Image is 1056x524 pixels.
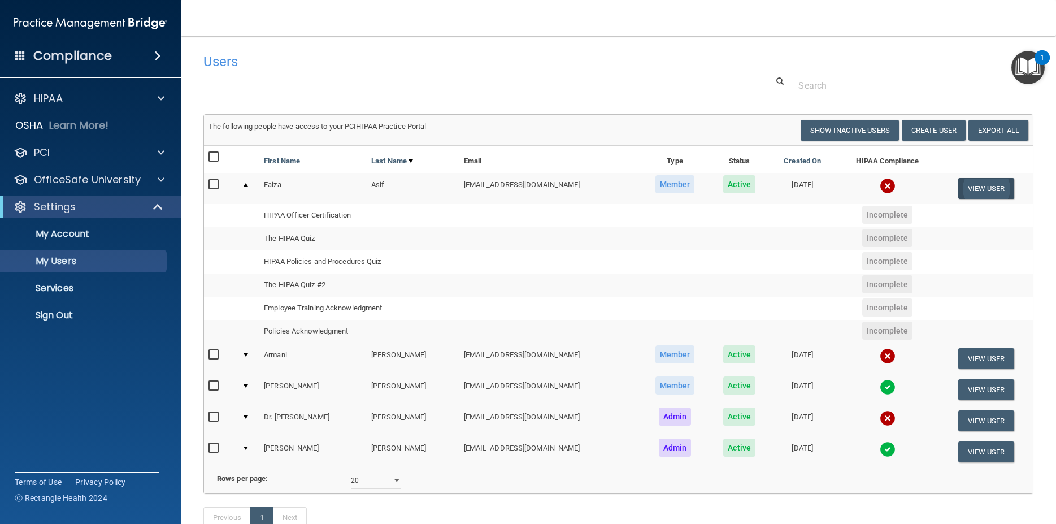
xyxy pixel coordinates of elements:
[7,255,162,267] p: My Users
[259,297,459,320] td: Employee Training Acknowledgment
[723,345,755,363] span: Active
[459,343,640,374] td: [EMAIL_ADDRESS][DOMAIN_NAME]
[801,120,899,141] button: Show Inactive Users
[655,376,695,395] span: Member
[367,405,459,436] td: [PERSON_NAME]
[769,436,836,467] td: [DATE]
[968,120,1028,141] a: Export All
[958,441,1014,462] button: View User
[958,410,1014,431] button: View User
[862,229,912,247] span: Incomplete
[259,227,459,250] td: The HIPAA Quiz
[862,298,912,317] span: Incomplete
[769,405,836,436] td: [DATE]
[15,477,62,488] a: Terms of Use
[659,408,692,426] span: Admin
[264,154,300,168] a: First Name
[259,320,459,343] td: Policies Acknowledgment
[34,92,63,105] p: HIPAA
[208,122,427,131] span: The following people have access to your PCIHIPAA Practice Portal
[259,405,367,436] td: Dr. [PERSON_NAME]
[655,175,695,193] span: Member
[217,474,268,483] b: Rows per page:
[836,146,939,173] th: HIPAA Compliance
[371,154,413,168] a: Last Name
[769,374,836,405] td: [DATE]
[958,348,1014,369] button: View User
[784,154,821,168] a: Created On
[33,48,112,64] h4: Compliance
[259,173,367,203] td: Faiza
[14,173,164,187] a: OfficeSafe University
[34,200,76,214] p: Settings
[640,146,710,173] th: Type
[7,228,162,240] p: My Account
[880,178,896,194] img: cross.ca9f0e7f.svg
[862,322,912,340] span: Incomplete
[659,439,692,457] span: Admin
[769,173,836,203] td: [DATE]
[34,146,50,159] p: PCI
[861,444,1042,489] iframe: Drift Widget Chat Controller
[769,343,836,374] td: [DATE]
[798,75,1025,96] input: Search
[34,173,141,187] p: OfficeSafe University
[880,348,896,364] img: cross.ca9f0e7f.svg
[259,204,459,227] td: HIPAA Officer Certification
[1040,58,1044,72] div: 1
[7,283,162,294] p: Services
[14,200,164,214] a: Settings
[862,275,912,293] span: Incomplete
[1011,51,1045,84] button: Open Resource Center, 1 new notification
[459,146,640,173] th: Email
[958,178,1014,199] button: View User
[862,206,912,224] span: Incomplete
[958,379,1014,400] button: View User
[459,173,640,203] td: [EMAIL_ADDRESS][DOMAIN_NAME]
[14,12,167,34] img: PMB logo
[459,405,640,436] td: [EMAIL_ADDRESS][DOMAIN_NAME]
[49,119,109,132] p: Learn More!
[259,250,459,274] td: HIPAA Policies and Procedures Quiz
[7,310,162,321] p: Sign Out
[75,477,126,488] a: Privacy Policy
[14,146,164,159] a: PCI
[203,54,680,69] h4: Users
[902,120,966,141] button: Create User
[880,441,896,457] img: tick.e7d51cea.svg
[367,173,459,203] td: Asif
[723,439,755,457] span: Active
[723,408,755,426] span: Active
[259,436,367,467] td: [PERSON_NAME]
[880,379,896,395] img: tick.e7d51cea.svg
[259,374,367,405] td: [PERSON_NAME]
[459,374,640,405] td: [EMAIL_ADDRESS][DOMAIN_NAME]
[723,175,755,193] span: Active
[259,343,367,374] td: Armani
[459,436,640,467] td: [EMAIL_ADDRESS][DOMAIN_NAME]
[710,146,769,173] th: Status
[655,345,695,363] span: Member
[14,92,164,105] a: HIPAA
[367,343,459,374] td: [PERSON_NAME]
[367,374,459,405] td: [PERSON_NAME]
[15,119,44,132] p: OSHA
[880,410,896,426] img: cross.ca9f0e7f.svg
[723,376,755,395] span: Active
[862,252,912,270] span: Incomplete
[15,492,107,504] span: Ⓒ Rectangle Health 2024
[367,436,459,467] td: [PERSON_NAME]
[259,274,459,297] td: The HIPAA Quiz #2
